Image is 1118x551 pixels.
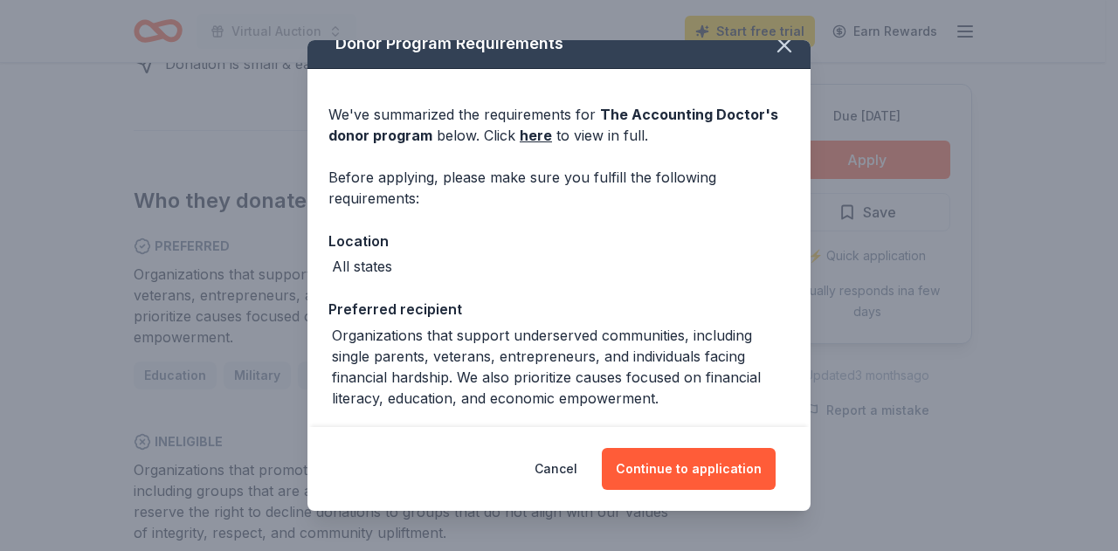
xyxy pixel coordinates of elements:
div: We've summarized the requirements for below. Click to view in full. [328,104,790,146]
div: Donor Program Requirements [307,19,811,69]
div: Preferred recipient [328,298,790,320]
a: here [520,125,552,146]
div: Organizations that support underserved communities, including single parents, veterans, entrepren... [332,325,790,409]
div: Before applying, please make sure you fulfill the following requirements: [328,167,790,209]
div: Location [328,230,790,252]
div: All states [332,256,392,277]
button: Continue to application [602,448,776,490]
button: Cancel [535,448,577,490]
